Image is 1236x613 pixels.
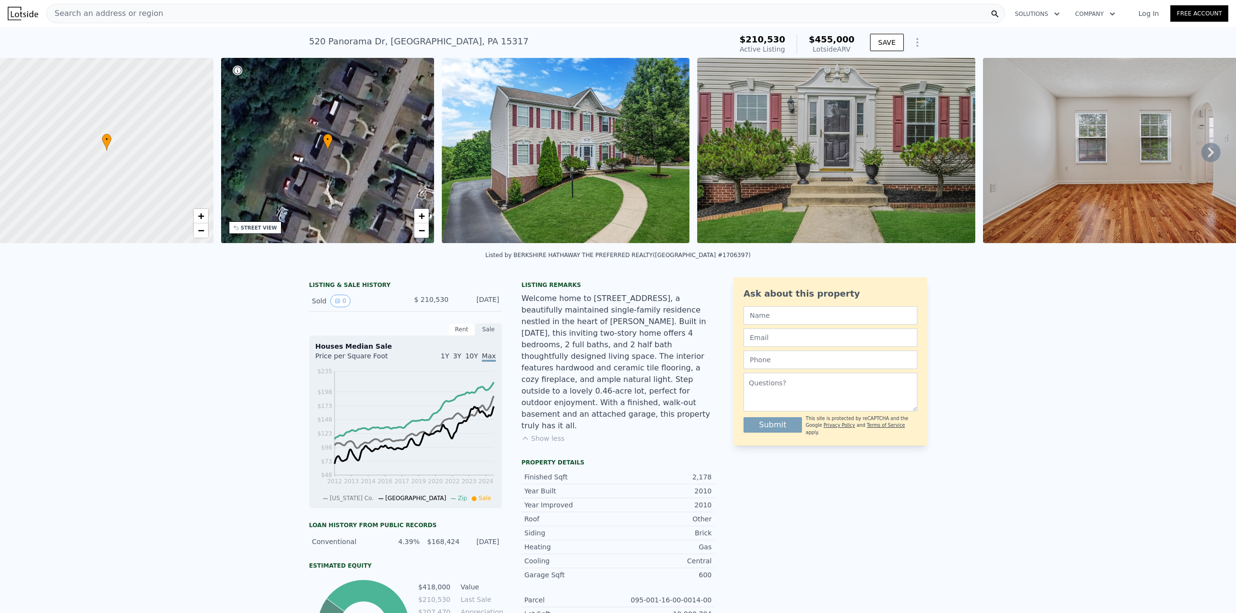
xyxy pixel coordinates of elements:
[908,33,927,52] button: Show Options
[521,293,715,432] div: Welcome home to [STREET_ADDRESS], a beautifully maintained single-family residence nestled in the...
[378,478,393,485] tspan: 2016
[867,422,905,428] a: Terms of Service
[419,224,425,236] span: −
[478,495,491,502] span: Sale
[740,45,785,53] span: Active Listing
[485,252,750,259] div: Listed by BERKSHIRE HATHAWAY THE PREFERRED REALTY ([GEOGRAPHIC_DATA] #1706397)
[740,34,786,44] span: $210,530
[241,224,277,232] div: STREET VIEW
[475,323,502,336] div: Sale
[458,495,467,502] span: Zip
[330,295,351,307] button: View historical data
[315,351,406,367] div: Price per Square Foot
[744,287,917,300] div: Ask about this property
[744,351,917,369] input: Phone
[194,209,208,223] a: Zoom in
[309,281,502,291] div: LISTING & SALE HISTORY
[309,562,502,570] div: Estimated Equity
[1007,5,1067,23] button: Solutions
[321,458,332,465] tspan: $73
[330,495,374,502] span: [US_STATE] Co.
[456,295,499,307] div: [DATE]
[697,58,975,243] img: Sale: 156582917 Parcel: 95387276
[411,478,426,485] tspan: 2019
[524,528,618,538] div: Siding
[618,556,712,566] div: Central
[870,34,904,51] button: SAVE
[419,210,425,222] span: +
[386,537,420,546] div: 4.39%
[482,352,496,362] span: Max
[317,416,332,423] tspan: $148
[418,582,451,592] td: $418,000
[197,210,204,222] span: +
[312,295,398,307] div: Sold
[425,537,459,546] div: $168,424
[462,478,477,485] tspan: 2023
[453,352,461,360] span: 3Y
[309,35,529,48] div: 520 Panorama Dr , [GEOGRAPHIC_DATA] , PA 15317
[618,514,712,524] div: Other
[744,306,917,325] input: Name
[414,296,449,303] span: $ 210,530
[47,8,163,19] span: Search an address or region
[317,368,332,375] tspan: $235
[618,472,712,482] div: 2,178
[1067,5,1123,23] button: Company
[312,537,380,546] div: Conventional
[317,389,332,395] tspan: $198
[442,58,689,243] img: Sale: 156582917 Parcel: 95387276
[327,478,342,485] tspan: 2012
[524,570,618,580] div: Garage Sqft
[315,341,496,351] div: Houses Median Sale
[102,135,112,144] span: •
[524,595,618,605] div: Parcel
[317,403,332,409] tspan: $173
[806,415,917,436] div: This site is protected by reCAPTCHA and the Google and apply.
[418,594,451,605] td: $210,530
[744,417,802,433] button: Submit
[8,7,38,20] img: Lotside
[618,528,712,538] div: Brick
[618,486,712,496] div: 2010
[524,500,618,510] div: Year Improved
[323,135,333,144] span: •
[524,514,618,524] div: Roof
[317,430,332,437] tspan: $123
[618,500,712,510] div: 2010
[618,542,712,552] div: Gas
[1127,9,1170,18] a: Log In
[465,537,499,546] div: [DATE]
[465,352,478,360] span: 10Y
[521,434,564,443] button: Show less
[394,478,409,485] tspan: 2017
[321,444,332,451] tspan: $98
[414,223,429,238] a: Zoom out
[361,478,376,485] tspan: 2014
[824,422,855,428] a: Privacy Policy
[197,224,204,236] span: −
[524,556,618,566] div: Cooling
[459,594,502,605] td: Last Sale
[323,134,333,150] div: •
[428,478,443,485] tspan: 2020
[521,459,715,466] div: Property details
[194,223,208,238] a: Zoom out
[478,478,493,485] tspan: 2024
[459,582,502,592] td: Value
[618,570,712,580] div: 600
[102,134,112,150] div: •
[448,323,475,336] div: Rent
[809,44,855,54] div: Lotside ARV
[321,472,332,479] tspan: $48
[618,595,712,605] div: 095-001-16-00-0014-00
[744,328,917,347] input: Email
[524,486,618,496] div: Year Built
[385,495,446,502] span: [GEOGRAPHIC_DATA]
[414,209,429,223] a: Zoom in
[809,34,855,44] span: $455,000
[309,521,502,529] div: Loan history from public records
[441,352,449,360] span: 1Y
[524,472,618,482] div: Finished Sqft
[521,281,715,289] div: Listing remarks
